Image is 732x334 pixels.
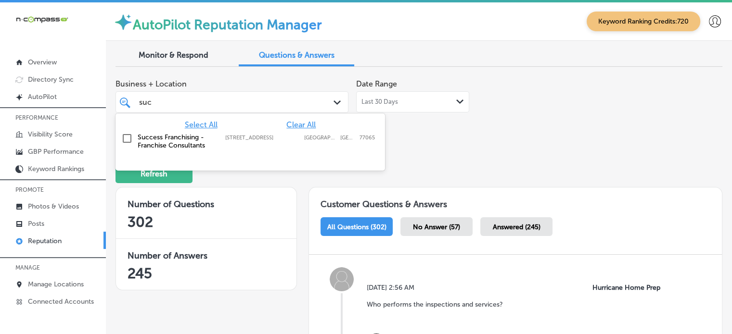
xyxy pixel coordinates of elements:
[592,284,666,292] p: Hurricane Home Prep
[367,300,503,309] p: Who performs the inspections and services?
[116,79,348,88] span: Business + Location
[28,58,57,66] p: Overview
[28,165,84,173] p: Keyword Rankings
[128,250,285,261] h3: Number of Answers
[360,135,375,141] label: 77065
[28,75,74,84] p: Directory Sync
[128,199,285,210] h3: Number of Questions
[367,284,510,292] label: [DATE] 2:56 AM
[28,220,44,228] p: Posts
[361,98,398,106] span: Last 30 Days
[225,135,299,141] label: 11301 Huffmeister Road
[413,223,460,231] span: No Answer (57)
[138,133,216,149] label: Success Franchising - Franchise Consultants
[356,79,397,88] label: Date Range
[116,164,193,183] button: Refresh
[340,135,355,141] label: TX
[259,50,334,60] span: Questions & Answers
[492,223,540,231] span: Answered (245)
[28,148,84,156] p: GBP Performance
[304,135,335,141] label: Houston
[28,280,84,288] p: Manage Locations
[28,237,62,245] p: Reputation
[114,12,133,32] img: autopilot-icon
[128,213,285,231] h2: 302
[286,120,316,129] span: Clear All
[28,202,79,210] p: Photos & Videos
[139,50,208,60] span: Monitor & Respond
[128,265,285,282] h2: 245
[28,130,73,138] p: Visibility Score
[309,187,722,213] h1: Customer Questions & Answers
[327,223,386,231] span: All Questions (302)
[133,17,322,33] label: AutoPilot Reputation Manager
[28,93,57,101] p: AutoPilot
[28,297,94,306] p: Connected Accounts
[185,120,218,129] span: Select All
[587,12,700,31] span: Keyword Ranking Credits: 720
[15,15,68,24] img: 660ab0bf-5cc7-4cb8-ba1c-48b5ae0f18e60NCTV_CLogo_TV_Black_-500x88.png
